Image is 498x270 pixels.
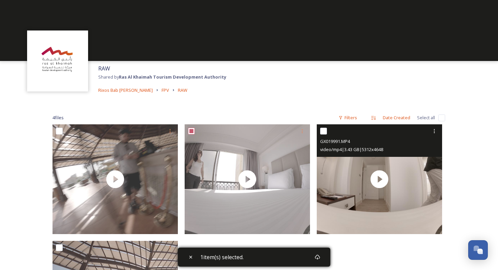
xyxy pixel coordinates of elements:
span: 4 file s [53,115,64,121]
span: Rixos Bab [PERSON_NAME] [98,87,153,93]
span: GX019991.MP4 [320,138,350,144]
div: Date Created [379,111,414,124]
span: Select all [417,115,435,121]
img: thumbnail [317,124,442,234]
span: RAW [98,65,110,72]
span: RAW [178,87,187,93]
a: RAW [178,86,187,94]
img: Logo_RAKTDA_RGB-01.png [30,34,85,88]
div: Filters [335,111,360,124]
span: video/mp4 | 3.43 GB | 5312 x 4648 [320,146,383,152]
span: 1 item(s) selected. [200,253,244,261]
button: Open Chat [468,240,488,260]
img: thumbnail [53,124,178,234]
strong: Ras Al Khaimah Tourism Development Authority [119,74,226,80]
a: FPV [162,86,169,94]
span: Shared by [98,74,226,80]
a: Rixos Bab [PERSON_NAME] [98,86,153,94]
img: thumbnail [185,124,310,234]
span: FPV [162,87,169,93]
